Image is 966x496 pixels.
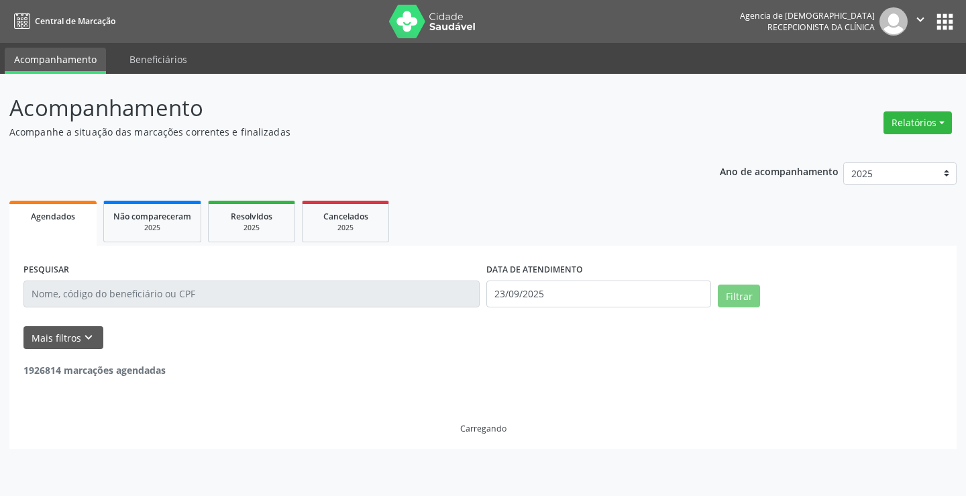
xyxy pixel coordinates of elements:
label: DATA DE ATENDIMENTO [486,260,583,281]
div: Carregando [460,423,506,434]
span: Resolvidos [231,211,272,222]
div: Agencia de [DEMOGRAPHIC_DATA] [740,10,875,21]
a: Central de Marcação [9,10,115,32]
a: Beneficiários [120,48,197,71]
button: Mais filtroskeyboard_arrow_down [23,326,103,350]
div: 2025 [113,223,191,233]
div: 2025 [218,223,285,233]
button: Relatórios [883,111,952,134]
button: Filtrar [718,285,760,307]
button:  [908,7,933,36]
input: Nome, código do beneficiário ou CPF [23,281,480,307]
strong: 1926814 marcações agendadas [23,364,166,377]
p: Acompanhe a situação das marcações correntes e finalizadas [9,125,672,139]
span: Agendados [31,211,75,222]
span: Central de Marcação [35,15,115,27]
div: 2025 [312,223,379,233]
label: PESQUISAR [23,260,69,281]
span: Recepcionista da clínica [767,21,875,33]
span: Não compareceram [113,211,191,222]
p: Ano de acompanhamento [720,162,839,179]
a: Acompanhamento [5,48,106,74]
i:  [913,12,928,27]
input: Selecione um intervalo [486,281,711,307]
p: Acompanhamento [9,91,672,125]
button: apps [933,10,957,34]
img: img [879,7,908,36]
span: Cancelados [323,211,368,222]
i: keyboard_arrow_down [81,330,96,345]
